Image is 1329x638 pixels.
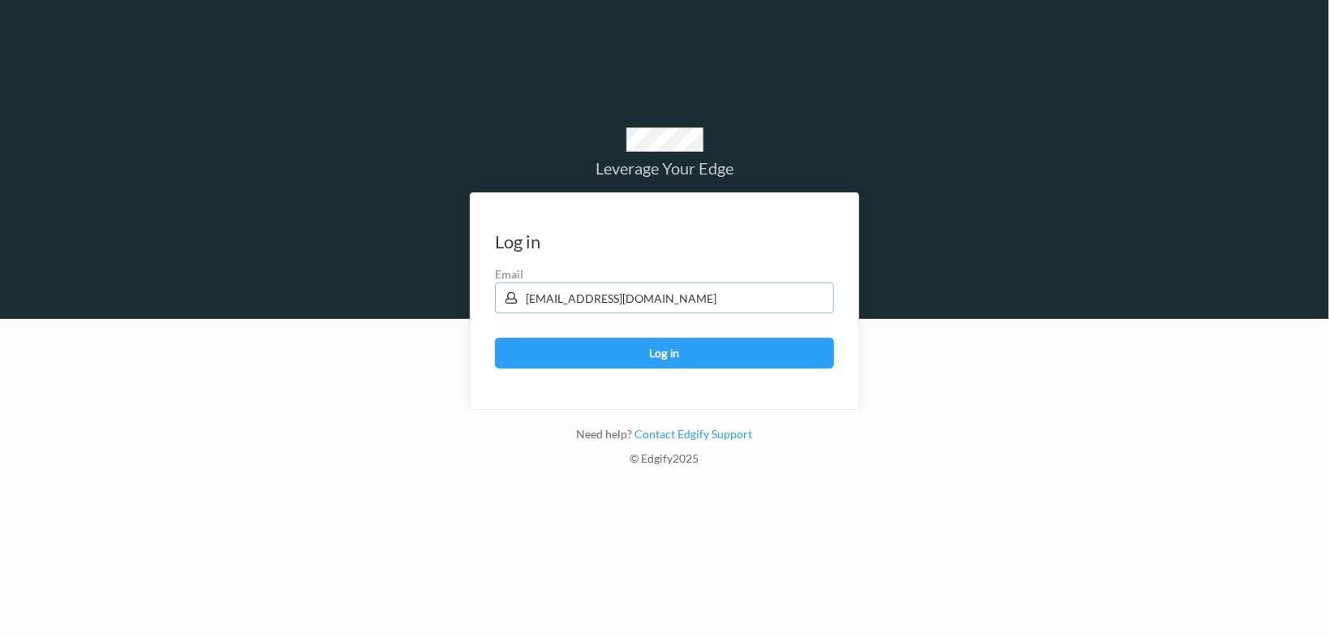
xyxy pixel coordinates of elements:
[495,266,834,282] label: Email
[495,338,834,369] button: Log in
[470,426,859,450] div: Need help?
[633,427,753,441] a: Contact Edgify Support
[470,450,859,475] div: © Edgify 2025
[470,160,859,176] div: Leverage Your Edge
[495,234,540,250] div: Log in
